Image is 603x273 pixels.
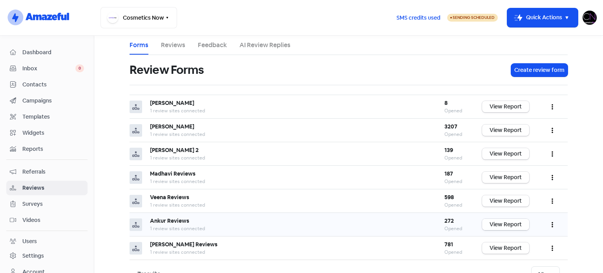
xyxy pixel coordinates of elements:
[22,81,84,89] span: Contacts
[6,181,88,195] a: Reviews
[482,125,529,136] a: View Report
[444,147,453,154] b: 139
[397,14,440,22] span: SMS credits used
[130,40,148,50] a: Forms
[22,200,84,208] span: Surveys
[22,129,84,137] span: Widgets
[150,99,194,106] b: [PERSON_NAME]
[482,242,529,254] a: View Report
[444,107,466,114] div: Opened
[444,241,453,248] b: 781
[239,40,291,50] a: AI Review Replies
[444,217,454,224] b: 272
[22,168,84,176] span: Referrals
[161,40,185,50] a: Reviews
[150,225,205,232] span: 1 review sites connected
[150,249,205,255] span: 1 review sites connected
[150,131,205,137] span: 1 review sites connected
[444,99,448,106] b: 8
[150,241,217,248] b: [PERSON_NAME] Reviews
[22,237,37,246] div: Users
[22,184,84,192] span: Reviews
[482,172,529,183] a: View Report
[453,15,495,20] span: Sending Scheduled
[6,234,88,249] a: Users
[100,7,177,28] button: Cosmetics Now
[198,40,227,50] a: Feedback
[507,8,578,27] button: Quick Actions
[482,148,529,159] a: View Report
[150,194,189,201] b: Veena Reviews
[150,217,189,224] b: Ankur Reviews
[583,11,597,25] img: User
[150,178,205,185] span: 1 review sites connected
[6,165,88,179] a: Referrals
[444,202,466,209] div: Opened
[511,64,568,77] button: Create review form
[444,154,466,161] div: Opened
[6,249,88,263] a: Settings
[444,225,466,232] div: Opened
[6,142,88,156] a: Reports
[6,110,88,124] a: Templates
[482,219,529,230] a: View Report
[150,108,205,114] span: 1 review sites connected
[150,170,196,177] b: Madhavi Reviews
[150,202,205,208] span: 1 review sites connected
[6,61,88,76] a: Inbox 0
[444,131,466,138] div: Opened
[6,45,88,60] a: Dashboard
[482,195,529,207] a: View Report
[6,126,88,140] a: Widgets
[150,147,199,154] b: [PERSON_NAME] 2
[6,197,88,211] a: Surveys
[444,194,454,201] b: 598
[447,13,498,22] a: Sending Scheduled
[150,155,205,161] span: 1 review sites connected
[22,64,75,73] span: Inbox
[22,48,84,57] span: Dashboard
[444,123,457,130] b: 3207
[22,113,84,121] span: Templates
[6,213,88,227] a: Videos
[444,249,466,256] div: Opened
[130,57,204,82] h1: Review Forms
[6,77,88,92] a: Contacts
[22,252,44,260] div: Settings
[22,216,84,224] span: Videos
[22,145,84,153] span: Reports
[444,178,466,185] div: Opened
[444,170,453,177] b: 187
[390,13,447,21] a: SMS credits used
[482,101,529,112] a: View Report
[75,64,84,72] span: 0
[6,93,88,108] a: Campaigns
[22,97,84,105] span: Campaigns
[150,123,194,130] b: [PERSON_NAME]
